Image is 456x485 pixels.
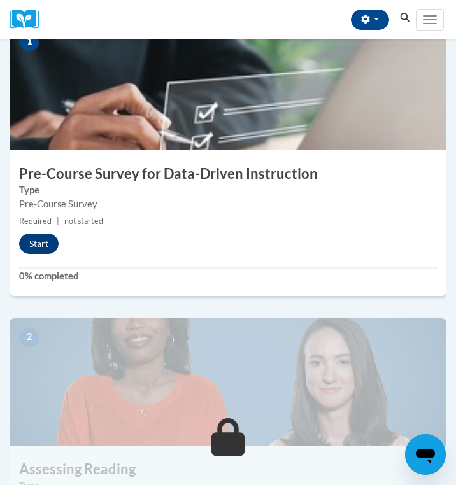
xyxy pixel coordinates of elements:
[395,10,415,25] button: Search
[10,164,446,184] h3: Pre-Course Survey for Data-Driven Instruction
[19,197,437,211] div: Pre-Course Survey
[19,216,52,226] span: Required
[19,32,39,52] span: 1
[57,216,59,226] span: |
[351,10,389,30] button: Account Settings
[19,234,59,254] button: Start
[19,328,39,347] span: 2
[64,216,103,226] span: not started
[10,23,446,150] img: Course Image
[19,183,437,197] label: Type
[10,10,48,29] a: Cox Campus
[10,318,446,446] img: Course Image
[19,269,437,283] label: 0% completed
[10,460,446,479] h3: Assessing Reading
[405,434,446,475] iframe: Button to launch messaging window
[10,10,48,29] img: Logo brand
